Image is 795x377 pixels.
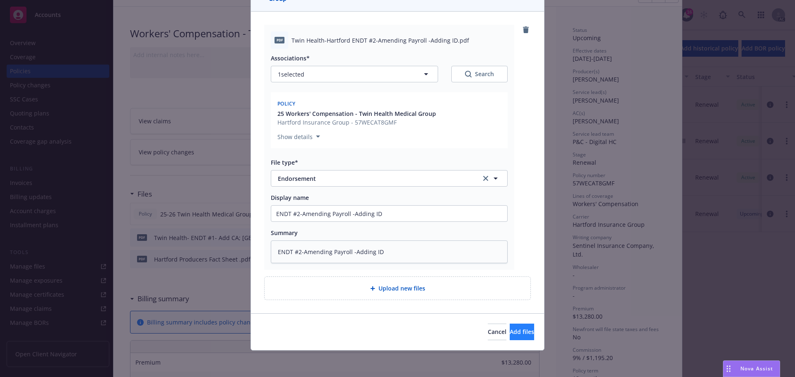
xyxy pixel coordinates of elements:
[271,240,508,263] textarea: ENDT #2-Amending Payroll -Adding ID
[740,365,773,372] span: Nova Assist
[723,361,734,377] div: Drag to move
[271,206,507,221] input: Add display name here...
[723,360,780,377] button: Nova Assist
[271,229,298,237] span: Summary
